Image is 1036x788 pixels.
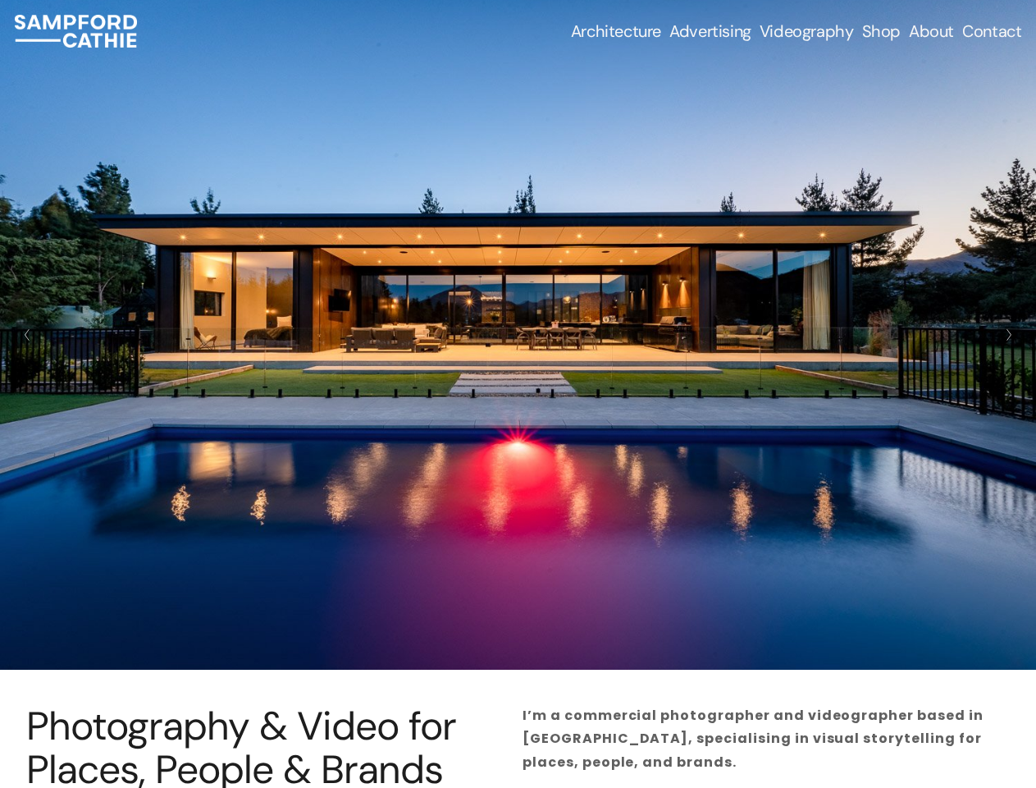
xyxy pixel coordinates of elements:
[15,15,137,48] img: Sampford Cathie Photo + Video
[862,20,901,43] a: Shop
[16,322,39,348] button: Previous Slide
[997,322,1020,348] button: Next Slide
[571,20,661,43] a: folder dropdown
[669,21,751,41] span: Advertising
[760,20,854,43] a: Videography
[962,20,1021,43] a: Contact
[909,20,954,43] a: About
[523,706,987,772] strong: I’m a commercial photographer and videographer based in [GEOGRAPHIC_DATA], specialising in visual...
[669,20,751,43] a: folder dropdown
[571,21,661,41] span: Architecture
